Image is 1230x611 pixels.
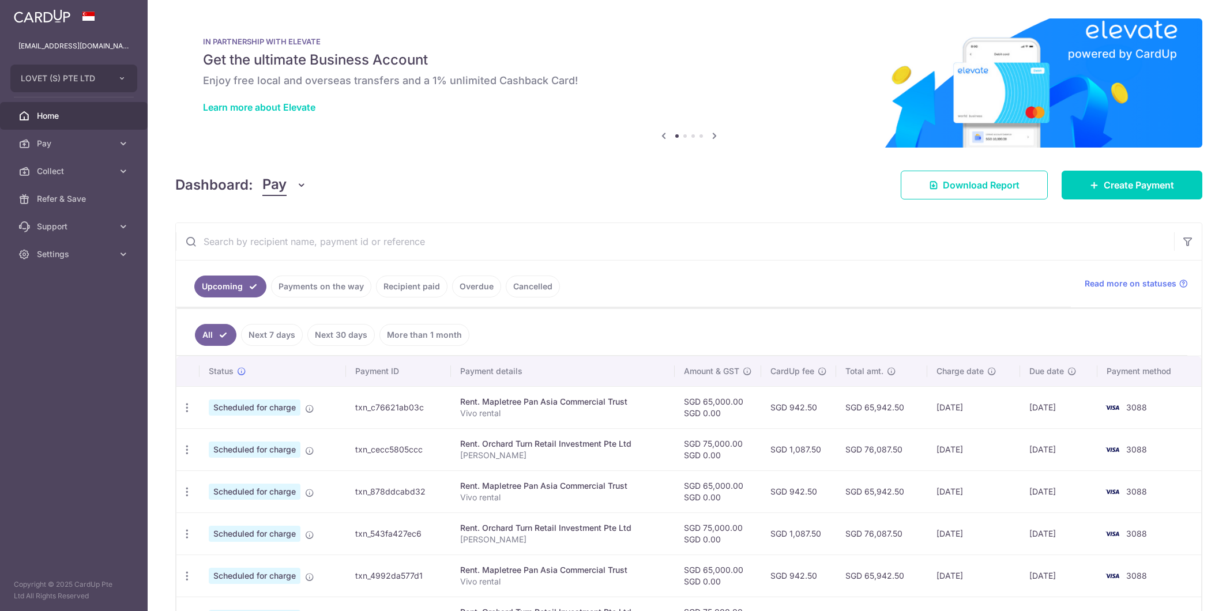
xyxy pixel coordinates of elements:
span: Support [37,221,113,232]
img: Bank Card [1101,527,1124,541]
td: txn_543fa427ec6 [346,512,451,555]
img: Bank Card [1101,485,1124,499]
td: [DATE] [927,512,1020,555]
td: [DATE] [1020,428,1098,470]
td: txn_c76621ab03c [346,386,451,428]
p: [PERSON_NAME] [460,534,665,545]
td: SGD 942.50 [761,470,836,512]
a: Download Report [901,171,1048,199]
img: Bank Card [1101,569,1124,583]
span: CardUp fee [770,365,814,377]
p: Vivo rental [460,408,665,419]
span: Scheduled for charge [209,526,300,542]
a: Next 7 days [241,324,303,346]
span: Read more on statuses [1085,278,1176,289]
span: 3088 [1126,402,1147,412]
img: Bank Card [1101,443,1124,457]
td: SGD 65,000.00 SGD 0.00 [675,470,761,512]
td: SGD 65,000.00 SGD 0.00 [675,555,761,597]
span: Create Payment [1104,178,1174,192]
td: SGD 1,087.50 [761,428,836,470]
span: Scheduled for charge [209,568,300,584]
td: [DATE] [1020,512,1098,555]
span: Amount & GST [684,365,739,377]
span: Settings [37,248,113,260]
span: Scheduled for charge [209,442,300,458]
a: Learn more about Elevate [203,101,315,113]
span: Scheduled for charge [209,484,300,500]
a: All [195,324,236,346]
span: Collect [37,165,113,177]
td: SGD 65,000.00 SGD 0.00 [675,386,761,428]
td: [DATE] [927,428,1020,470]
span: Pay [37,138,113,149]
h6: Enjoy free local and overseas transfers and a 1% unlimited Cashback Card! [203,74,1175,88]
div: Rent. Orchard Turn Retail Investment Pte Ltd [460,438,665,450]
input: Search by recipient name, payment id or reference [176,223,1174,260]
span: 3088 [1126,486,1147,496]
td: txn_cecc5805ccc [346,428,451,470]
p: Vivo rental [460,576,665,587]
h4: Dashboard: [175,175,253,195]
div: Rent. Mapletree Pan Asia Commercial Trust [460,396,665,408]
a: Create Payment [1062,171,1202,199]
td: SGD 65,942.50 [836,470,927,512]
button: Pay [262,174,307,196]
img: CardUp [14,9,70,23]
span: 3088 [1126,571,1147,580]
h5: Get the ultimate Business Account [203,51,1175,69]
a: Upcoming [194,276,266,297]
td: SGD 76,087.50 [836,512,927,555]
td: [DATE] [1020,555,1098,597]
a: Cancelled [506,276,560,297]
img: Renovation banner [175,18,1202,148]
span: LOVET (S) PTE LTD [21,73,106,84]
td: txn_878ddcabd32 [346,470,451,512]
span: Scheduled for charge [209,399,300,416]
button: LOVET (S) PTE LTD [10,65,137,92]
span: Refer & Save [37,193,113,205]
div: Rent. Mapletree Pan Asia Commercial Trust [460,480,665,492]
span: Due date [1029,365,1064,377]
span: Total amt. [845,365,883,377]
span: 3088 [1126,529,1147,538]
p: [EMAIL_ADDRESS][DOMAIN_NAME] [18,40,129,52]
th: Payment method [1097,356,1201,386]
td: [DATE] [927,470,1020,512]
a: Next 30 days [307,324,375,346]
td: [DATE] [1020,386,1098,428]
th: Payment ID [346,356,451,386]
div: Rent. Orchard Turn Retail Investment Pte Ltd [460,522,665,534]
p: [PERSON_NAME] [460,450,665,461]
a: Overdue [452,276,501,297]
td: SGD 65,942.50 [836,386,927,428]
td: txn_4992da577d1 [346,555,451,597]
td: SGD 942.50 [761,386,836,428]
td: [DATE] [1020,470,1098,512]
td: SGD 76,087.50 [836,428,927,470]
th: Payment details [451,356,675,386]
td: [DATE] [927,386,1020,428]
a: Read more on statuses [1085,278,1188,289]
img: Bank Card [1101,401,1124,414]
p: IN PARTNERSHIP WITH ELEVATE [203,37,1175,46]
span: Pay [262,174,287,196]
p: Vivo rental [460,492,665,503]
td: SGD 65,942.50 [836,555,927,597]
span: Download Report [943,178,1020,192]
a: Payments on the way [271,276,371,297]
span: Status [209,365,234,377]
span: 3088 [1126,444,1147,454]
td: [DATE] [927,555,1020,597]
div: Rent. Mapletree Pan Asia Commercial Trust [460,564,665,576]
a: Recipient paid [376,276,447,297]
td: SGD 1,087.50 [761,512,836,555]
a: More than 1 month [379,324,469,346]
td: SGD 75,000.00 SGD 0.00 [675,428,761,470]
span: Charge date [936,365,984,377]
td: SGD 75,000.00 SGD 0.00 [675,512,761,555]
td: SGD 942.50 [761,555,836,597]
span: Home [37,110,113,122]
